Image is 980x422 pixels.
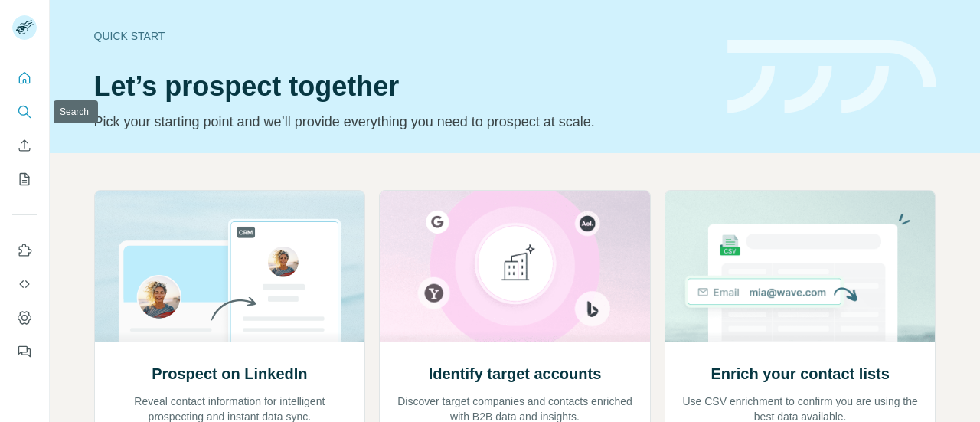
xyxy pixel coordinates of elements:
[727,40,936,114] img: banner
[665,191,936,342] img: Enrich your contact lists
[12,132,37,159] button: Enrich CSV
[710,363,889,384] h2: Enrich your contact lists
[12,270,37,298] button: Use Surfe API
[152,363,307,384] h2: Prospect on LinkedIn
[12,98,37,126] button: Search
[12,165,37,193] button: My lists
[379,191,651,342] img: Identify target accounts
[94,111,709,132] p: Pick your starting point and we’ll provide everything you need to prospect at scale.
[429,363,602,384] h2: Identify target accounts
[94,28,709,44] div: Quick start
[12,338,37,365] button: Feedback
[12,304,37,332] button: Dashboard
[12,237,37,264] button: Use Surfe on LinkedIn
[12,64,37,92] button: Quick start
[94,191,366,342] img: Prospect on LinkedIn
[94,71,709,102] h1: Let’s prospect together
